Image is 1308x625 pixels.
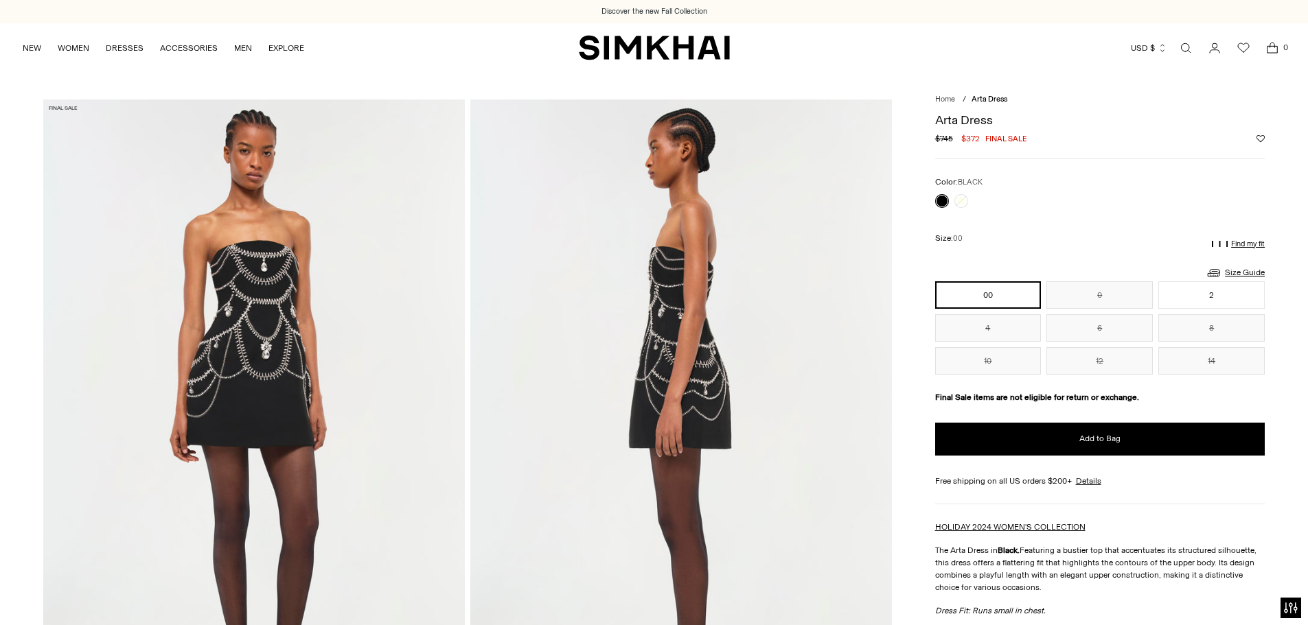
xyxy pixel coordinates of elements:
[953,234,963,243] span: 00
[935,132,953,145] s: $745
[935,314,1042,342] button: 4
[935,281,1042,309] button: 00
[1158,347,1265,375] button: 14
[1046,281,1153,309] button: 0
[1279,41,1292,54] span: 0
[935,347,1042,375] button: 10
[935,232,963,245] label: Size:
[935,392,1139,402] strong: Final Sale items are not eligible for return or exchange.
[1201,34,1228,62] a: Go to the account page
[1259,34,1286,62] a: Open cart modal
[935,94,1265,106] nav: breadcrumbs
[935,475,1265,487] div: Free shipping on all US orders $200+
[1206,264,1265,281] a: Size Guide
[1158,314,1265,342] button: 8
[958,178,983,187] span: BLACK
[935,544,1265,593] p: The Arta Dress in Featuring a bustier top that accentuates its structured silhouette, this dress ...
[935,114,1265,126] h1: Arta Dress
[1046,314,1153,342] button: 6
[23,33,41,63] a: NEW
[234,33,252,63] a: MEN
[1076,475,1101,487] a: Details
[106,33,144,63] a: DRESSES
[1079,433,1121,445] span: Add to Bag
[963,94,966,106] div: /
[1257,134,1265,143] button: Add to Wishlist
[268,33,304,63] a: EXPLORE
[1172,34,1200,62] a: Open search modal
[961,132,980,145] span: $372
[935,522,1086,532] a: HOLIDAY 2024 WOMEN'S COLLECTION
[1046,347,1153,375] button: 12
[935,606,1046,615] em: Dress Fit: Runs small in chest.
[972,95,1007,104] span: Arta Dress
[160,33,218,63] a: ACCESSORIES
[58,33,89,63] a: WOMEN
[935,176,983,189] label: Color:
[1230,34,1257,62] a: Wishlist
[1158,281,1265,309] button: 2
[998,545,1020,555] strong: Black.
[1131,33,1167,63] button: USD $
[579,34,730,61] a: SIMKHAI
[935,95,955,104] a: Home
[601,6,707,17] a: Discover the new Fall Collection
[935,423,1265,456] button: Add to Bag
